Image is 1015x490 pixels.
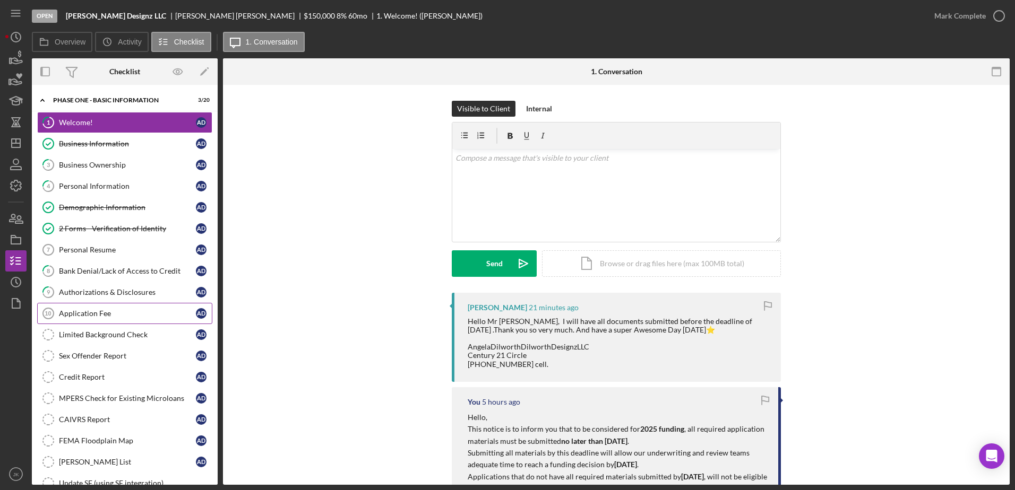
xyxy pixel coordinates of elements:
a: FEMA Floodplain MapAD [37,430,212,451]
strong: 2025 funding [640,424,684,433]
a: [PERSON_NAME] ListAD [37,451,212,472]
div: Business Ownership [59,161,196,169]
label: Overview [55,38,85,46]
div: Demographic Information [59,203,196,212]
div: Open Intercom Messenger [979,443,1004,469]
tspan: 8 [47,267,50,274]
div: A D [196,414,207,425]
button: Internal [521,101,557,117]
a: Credit ReportAD [37,366,212,388]
tspan: 3 [47,161,50,168]
strong: [DATE] [614,460,637,469]
div: A D [196,393,207,404]
div: A D [196,372,207,382]
div: Open [32,10,57,23]
a: 7Personal ResumeAD [37,239,212,260]
label: Checklist [174,38,204,46]
div: [PERSON_NAME] [PERSON_NAME] [175,12,304,20]
div: A D [196,202,207,213]
button: Send [452,250,537,277]
tspan: 4 [47,182,50,189]
div: You [468,398,480,406]
button: Activity [95,32,148,52]
div: Bank Denial/Lack of Access to Credit [59,267,196,275]
a: 1Welcome!AD [37,112,212,133]
a: 2 Forms - Verification of IdentityAD [37,218,212,239]
div: Limited Background Check [59,330,196,339]
a: 3Business OwnershipAD [37,154,212,176]
a: Business InformationAD [37,133,212,154]
p: Hello, [468,412,768,423]
strong: [DATE] [681,472,704,481]
div: A D [196,138,207,149]
span: $150,000 [304,11,335,20]
a: 10Application FeeAD [37,303,212,324]
div: Visible to Client [457,101,510,117]
div: Hello Mr [PERSON_NAME], I will have all documents submitted before the deadline of [DATE] .Thank ... [468,317,770,369]
div: A D [196,457,207,467]
div: Authorizations & Disclosures [59,288,196,296]
div: Sex Offender Report [59,352,196,360]
div: [PERSON_NAME] List [59,458,196,466]
a: 8Bank Denial/Lack of Access to CreditAD [37,260,212,282]
label: 1. Conversation [246,38,298,46]
p: Submitting all materials by this deadline will allow our underwriting and review teams adequate t... [468,447,768,471]
b: [PERSON_NAME] Designz LLC [66,12,166,20]
div: CAIVRS Report [59,415,196,424]
div: Mark Complete [934,5,986,27]
div: A D [196,435,207,446]
tspan: 9 [47,288,50,295]
div: Personal Information [59,182,196,190]
div: 1. Welcome! ([PERSON_NAME]) [376,12,483,20]
div: Checklist [109,67,140,76]
div: Personal Resume [59,246,196,254]
div: FEMA Floodplain Map [59,436,196,445]
div: A D [196,223,207,234]
button: 1. Conversation [223,32,305,52]
div: 8 % [337,12,347,20]
strong: no later than [DATE] [561,436,627,445]
text: JK [13,471,19,477]
div: Business Information [59,139,196,148]
time: 2025-10-06 17:20 [529,303,579,312]
div: 1. Conversation [591,67,642,76]
p: This notice is to inform you that to be considered for , all required application materials must ... [468,423,768,447]
div: MPERS Check for Existing Microloans [59,394,196,402]
a: Demographic InformationAD [37,197,212,218]
div: A D [196,266,207,276]
div: 2 Forms - Verification of Identity [59,224,196,233]
div: [PERSON_NAME] [468,303,527,312]
div: A D [196,329,207,340]
a: Limited Background CheckAD [37,324,212,345]
div: A D [196,244,207,255]
label: Activity [118,38,141,46]
button: Visible to Client [452,101,515,117]
tspan: 1 [47,119,50,126]
div: 60 mo [348,12,367,20]
div: Send [486,250,503,277]
div: Application Fee [59,309,196,318]
a: 4Personal InformationAD [37,176,212,197]
div: A D [196,351,207,361]
div: Internal [526,101,552,117]
tspan: 7 [47,247,50,253]
div: 3 / 20 [191,97,210,103]
div: Phase One - Basic Information [53,97,183,103]
div: A D [196,181,207,191]
a: MPERS Check for Existing MicroloansAD [37,388,212,409]
a: 9Authorizations & DisclosuresAD [37,282,212,303]
button: Checklist [151,32,211,52]
div: A D [196,287,207,297]
div: A D [196,308,207,319]
div: A D [196,117,207,128]
time: 2025-10-06 12:24 [482,398,520,406]
div: Credit Report [59,373,196,381]
a: CAIVRS ReportAD [37,409,212,430]
div: A D [196,160,207,170]
div: Welcome! [59,118,196,127]
a: Sex Offender ReportAD [37,345,212,366]
div: Update SF (using SF integration) [59,479,212,487]
tspan: 10 [45,310,51,317]
button: Mark Complete [924,5,1010,27]
button: JK [5,463,27,485]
